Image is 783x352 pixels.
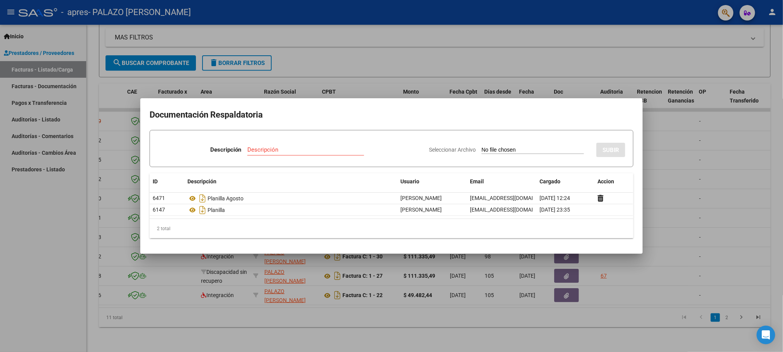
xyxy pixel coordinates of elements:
span: [EMAIL_ADDRESS][DOMAIN_NAME] [470,207,556,213]
span: 6147 [153,207,165,213]
datatable-header-cell: Usuario [397,173,467,190]
span: ID [153,178,158,185]
div: Planilla [187,204,394,216]
span: [PERSON_NAME] [400,195,442,201]
datatable-header-cell: Email [467,173,536,190]
h2: Documentación Respaldatoria [150,108,633,122]
datatable-header-cell: Accion [594,173,633,190]
span: [DATE] 12:24 [540,195,570,201]
span: Email [470,178,484,185]
p: Descripción [210,145,241,154]
datatable-header-cell: ID [150,173,184,190]
div: Planilla Agosto [187,192,394,205]
span: Usuario [400,178,419,185]
datatable-header-cell: Descripción [184,173,397,190]
span: Cargado [540,178,560,185]
button: SUBIR [596,143,625,157]
span: SUBIR [603,147,619,154]
span: [DATE] 23:35 [540,207,570,213]
div: Open Intercom Messenger [757,326,775,344]
i: Descargar documento [197,192,208,205]
span: Accion [597,178,614,185]
datatable-header-cell: Cargado [536,173,594,190]
div: 2 total [150,219,633,238]
span: Descripción [187,178,216,185]
span: [EMAIL_ADDRESS][DOMAIN_NAME] [470,195,556,201]
span: 6471 [153,195,165,201]
span: [PERSON_NAME] [400,207,442,213]
i: Descargar documento [197,204,208,216]
span: Seleccionar Archivo [429,147,476,153]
